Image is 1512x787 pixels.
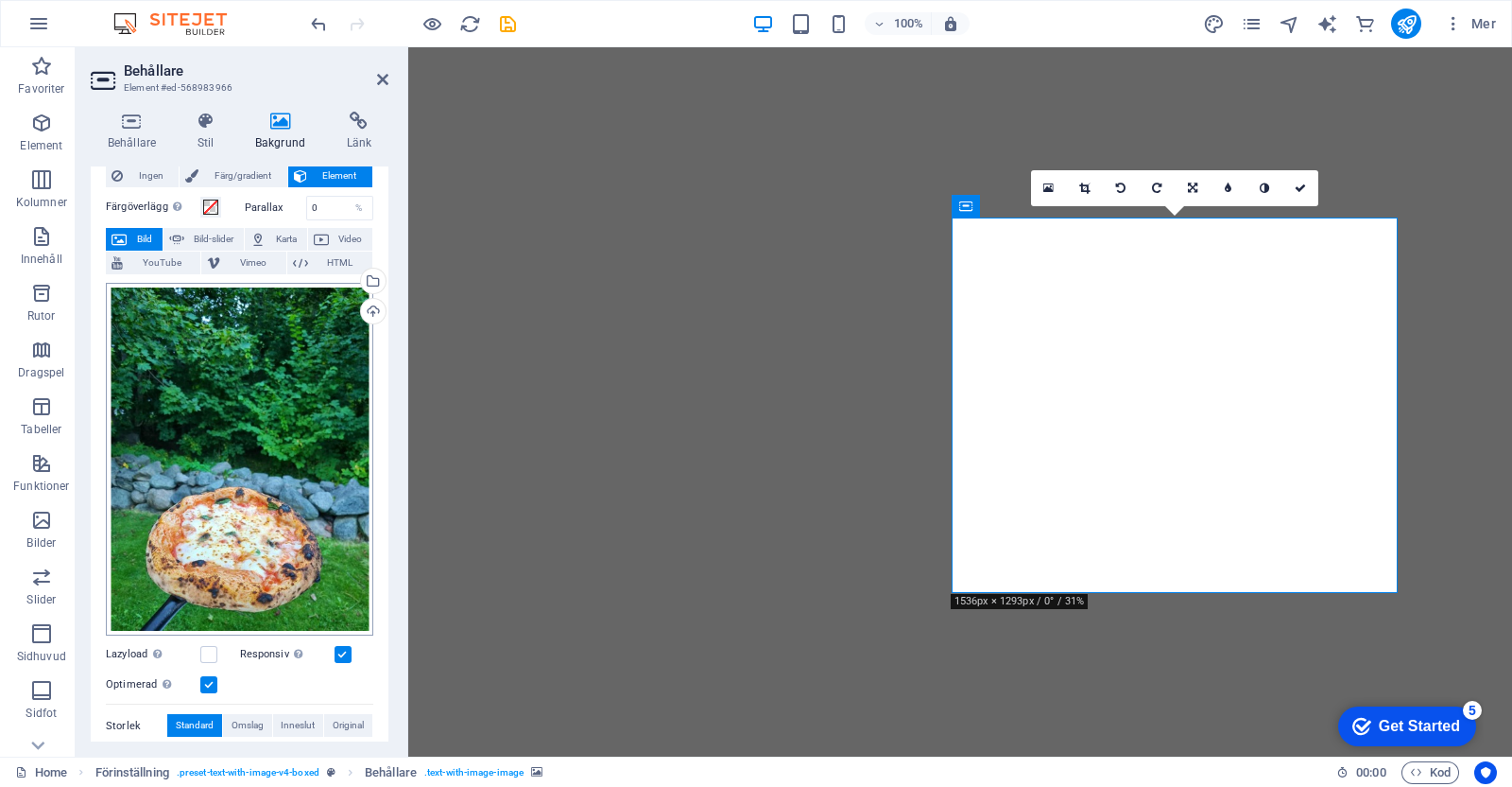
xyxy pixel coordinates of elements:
[226,252,280,274] span: Vimeo
[163,228,245,251] button: Bild-slider
[459,13,481,35] i: Uppdatera sida
[1436,9,1503,39] button: Mer
[177,761,319,784] span: . preset-text-with-image-v4-boxed
[273,714,324,737] button: Inneslut
[91,112,180,151] h4: Behållare
[1391,9,1421,39] button: publish
[1241,13,1263,35] i: Sidor (Ctrl+Alt+S)
[180,112,238,151] h4: Stil
[26,535,56,551] p: Bilder
[1103,170,1139,206] a: Rotera vänster 90°
[106,228,163,251] button: Bild
[106,196,200,219] label: Färgöverlägg
[324,714,372,737] button: Original
[245,202,306,213] label: Parallax
[245,228,307,251] button: Karta
[132,228,157,251] span: Bild
[1246,170,1282,206] a: Gråskala
[1396,13,1417,35] i: Publicera
[288,165,372,187] button: Element
[1315,12,1338,35] button: text_generator
[21,252,62,267] p: Innehåll
[109,12,250,35] img: Editor Logo
[281,714,315,737] span: Inneslut
[238,112,330,151] h4: Bakgrund
[180,165,286,187] button: Färg/gradient
[531,767,542,778] i: Det här elementet innehåller en bakgrund
[15,761,67,784] a: Klicka för att avbryta val. Dubbelklicka för att öppna sidor
[1369,765,1372,779] span: :
[1353,12,1376,35] button: commerce
[17,649,66,664] p: Sidhuvud
[1401,761,1459,784] button: Kod
[204,165,281,187] span: Färg/gradient
[106,643,200,666] label: Lazyload
[1175,170,1211,206] a: Byt orientering
[330,112,388,151] h4: Länk
[1410,761,1451,784] span: Kod
[1240,12,1263,35] button: pages
[140,4,159,23] div: 5
[496,12,519,35] button: save
[1278,12,1300,35] button: navigator
[1282,170,1318,206] a: Bekräfta ( Ctrl ⏎ )
[106,715,167,738] label: Storlek
[313,165,367,187] span: Element
[190,228,239,251] span: Bild-slider
[1356,761,1385,784] span: 00 00
[1067,170,1103,206] a: Beskärningsläge
[287,252,372,274] button: HTML
[1031,170,1067,206] a: Välj filer från filhanterare, arkivbilder eller ladda upp fil(er)
[1211,170,1246,206] a: Sudda
[1354,13,1376,35] i: Handel
[95,761,543,784] nav: breadcrumb
[942,15,959,32] i: Justera zoomnivån automatiskt vid storleksändring för att passa vald enhet.
[18,81,64,96] p: Favoriter
[129,252,195,274] span: YouTube
[26,706,57,721] p: Sidfot
[458,12,481,35] button: reload
[13,479,69,494] p: Funktioner
[176,714,214,737] span: Standard
[1203,13,1225,35] i: Design (Ctrl+Alt+Y)
[56,21,137,38] div: Get Started
[15,9,153,49] div: Get Started 5 items remaining, 0% complete
[497,13,519,35] i: Spara (Ctrl+S)
[271,228,301,251] span: Karta
[21,422,61,437] p: Tabeller
[20,138,62,153] p: Element
[314,252,367,274] span: HTML
[1474,761,1497,784] button: Usercentrics
[106,165,179,187] button: Ingen
[129,165,173,187] span: Ingen
[365,761,417,784] span: Klicka för att välja. Dubbelklicka för att redigera
[308,228,373,251] button: Video
[346,197,372,219] div: %
[167,714,222,737] button: Standard
[106,283,373,637] div: 9ec98f0c-6f2d-468d-9868-2b535cfe7010-QRwXpCslApQl8mApMHpNrA.jpg
[327,767,335,778] i: Det här elementet är en anpassningsbar förinställning
[421,12,443,35] button: Klicka här för att lämna förhandsvisningsläge och fortsätta redigera
[1279,13,1300,35] i: Navigatör
[240,643,335,666] label: Responsiv
[308,13,330,35] i: Ångra: Ändra bild (Ctrl+Z)
[865,12,932,35] button: 100%
[333,714,364,737] span: Original
[1316,13,1338,35] i: AI Writer
[106,252,200,274] button: YouTube
[106,673,200,696] label: Optimerad
[27,308,56,324] p: Rutor
[95,761,169,784] span: Klicka för att välja. Dubbelklicka för att redigera
[1139,170,1175,206] a: Rotera höger 90°
[424,761,524,784] span: . text-with-image-image
[124,62,388,79] h2: Behållare
[223,714,272,737] button: Omslag
[16,195,67,210] p: Kolumner
[124,79,351,96] h3: Element #ed-568983966
[232,714,264,737] span: Omslag
[307,12,330,35] button: undo
[201,252,285,274] button: Vimeo
[1336,761,1386,784] h6: Sessionstid
[335,228,368,251] span: Video
[893,12,923,35] h6: 100%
